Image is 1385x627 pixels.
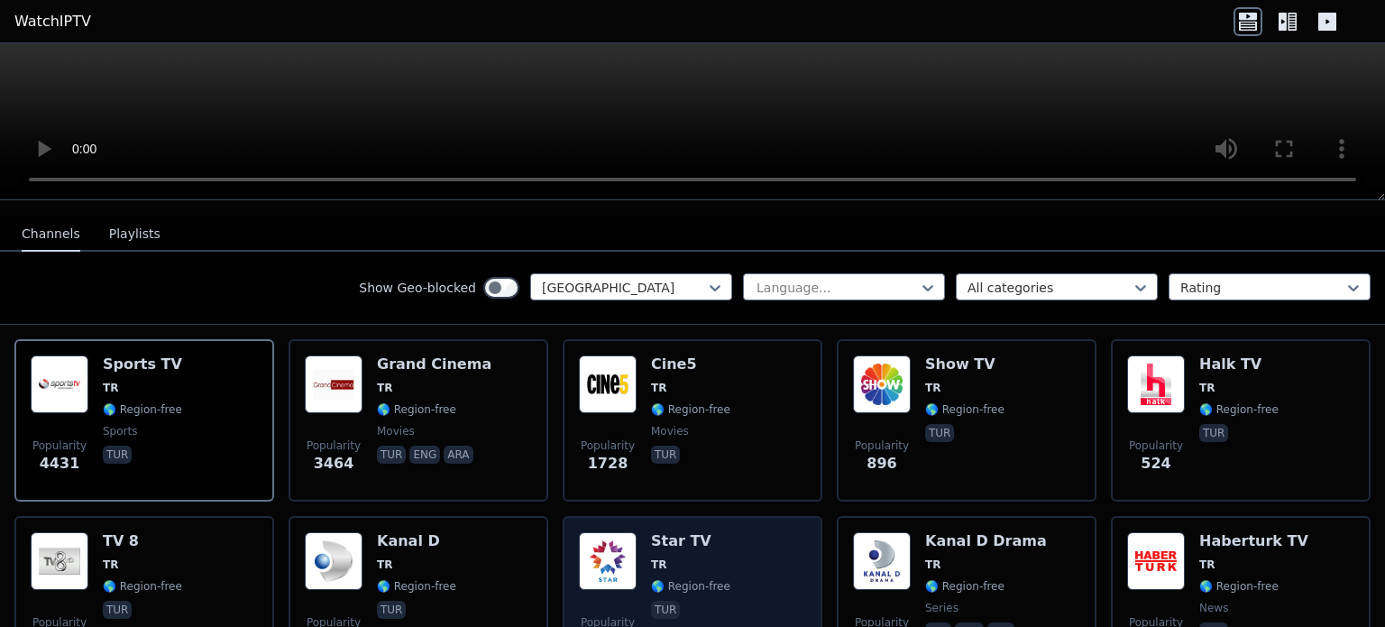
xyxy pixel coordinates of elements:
span: 1728 [588,453,628,475]
p: tur [103,446,132,464]
span: TR [377,558,392,572]
h6: Halk TV [1199,355,1279,373]
span: series [925,601,958,615]
p: tur [377,446,406,464]
a: WatchIPTV [14,11,91,32]
button: Playlists [109,217,161,252]
span: 🌎 Region-free [651,579,730,594]
p: tur [103,601,132,619]
button: Channels [22,217,80,252]
span: TR [925,381,940,395]
span: TR [1199,381,1215,395]
h6: Cine5 [651,355,730,373]
span: Popularity [307,438,361,453]
img: Grand Cinema [305,355,362,413]
span: Popularity [32,438,87,453]
p: tur [925,424,954,442]
span: TR [1199,558,1215,572]
span: news [1199,601,1228,615]
span: TR [925,558,940,572]
span: 🌎 Region-free [925,579,1004,594]
span: 4431 [40,453,80,475]
h6: Grand Cinema [377,355,491,373]
img: Show TV [853,355,911,413]
img: Star TV [579,532,637,590]
span: sports [103,424,137,438]
span: TR [103,558,118,572]
h6: Show TV [925,355,1004,373]
label: Show Geo-blocked [359,279,476,297]
span: 🌎 Region-free [925,402,1004,417]
img: TV 8 [31,532,88,590]
p: eng [409,446,440,464]
p: tur [1199,424,1228,442]
h6: Star TV [651,532,730,550]
span: Popularity [855,438,909,453]
span: 🌎 Region-free [377,402,456,417]
span: 896 [867,453,896,475]
span: movies [377,424,415,438]
p: ara [444,446,472,464]
span: TR [651,381,666,395]
span: movies [651,424,689,438]
img: Cine5 [579,355,637,413]
span: 524 [1141,453,1170,475]
h6: Haberturk TV [1199,532,1308,550]
img: Sports TV [31,355,88,413]
span: 3464 [314,453,354,475]
img: Kanal D Drama [853,532,911,590]
p: tur [377,601,406,619]
span: Popularity [581,438,635,453]
span: TR [651,558,666,572]
span: 🌎 Region-free [103,402,182,417]
h6: TV 8 [103,532,182,550]
img: Kanal D [305,532,362,590]
h6: Kanal D [377,532,456,550]
span: 🌎 Region-free [377,579,456,594]
span: 🌎 Region-free [103,579,182,594]
img: Halk TV [1127,355,1185,413]
span: 🌎 Region-free [1199,402,1279,417]
span: 🌎 Region-free [651,402,730,417]
span: Popularity [1129,438,1183,453]
span: TR [103,381,118,395]
p: tur [651,446,680,464]
span: TR [377,381,392,395]
img: Haberturk TV [1127,532,1185,590]
h6: Kanal D Drama [925,532,1047,550]
h6: Sports TV [103,355,182,373]
span: 🌎 Region-free [1199,579,1279,594]
p: tur [651,601,680,619]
